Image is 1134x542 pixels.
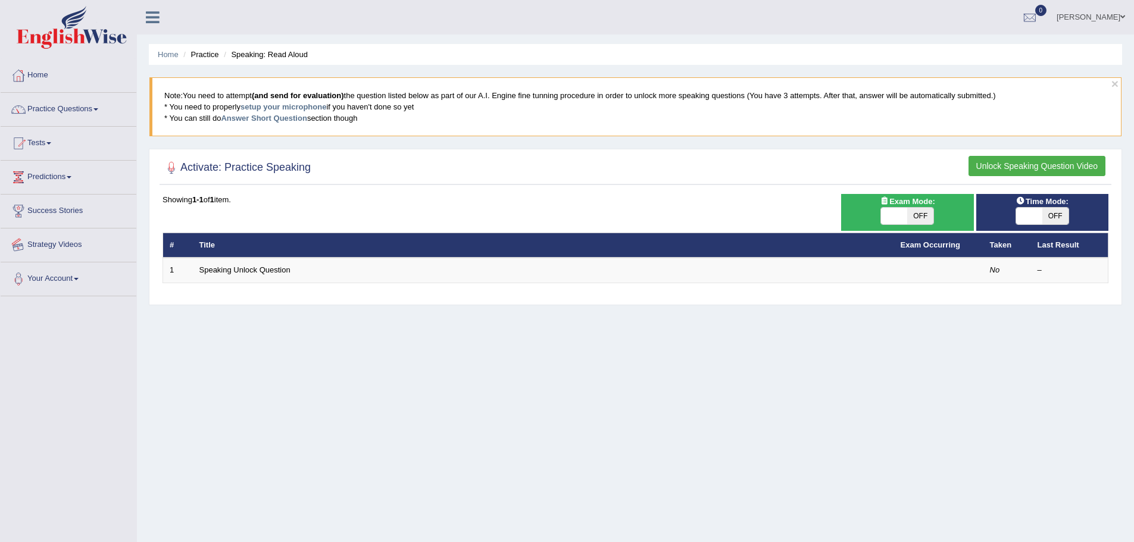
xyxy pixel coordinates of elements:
div: – [1038,265,1102,276]
td: 1 [163,258,193,283]
span: 0 [1035,5,1047,16]
th: # [163,233,193,258]
span: Time Mode: [1011,195,1073,208]
div: Showing of item. [163,194,1108,205]
b: 1 [210,195,214,204]
a: Home [1,59,136,89]
div: Show exams occurring in exams [841,194,973,230]
b: 1-1 [192,195,204,204]
li: Speaking: Read Aloud [221,49,308,60]
a: setup your microphone [240,102,326,111]
span: OFF [1042,208,1069,224]
a: Home [158,50,179,59]
span: OFF [907,208,933,224]
a: Your Account [1,262,136,292]
a: Answer Short Question [221,114,307,123]
th: Last Result [1031,233,1108,258]
a: Predictions [1,161,136,190]
blockquote: You need to attempt the question listed below as part of our A.I. Engine fine tunning procedure i... [149,77,1121,136]
b: (and send for evaluation) [252,91,344,100]
h2: Activate: Practice Speaking [163,159,311,177]
a: Success Stories [1,195,136,224]
a: Practice Questions [1,93,136,123]
button: × [1111,77,1119,90]
th: Taken [983,233,1031,258]
a: Tests [1,127,136,156]
button: Unlock Speaking Question Video [969,156,1105,176]
a: Strategy Videos [1,228,136,258]
em: No [990,265,1000,274]
span: Exam Mode: [875,195,939,208]
th: Title [193,233,894,258]
span: Note: [164,91,183,100]
li: Practice [180,49,218,60]
a: Speaking Unlock Question [199,265,290,274]
a: Exam Occurring [901,240,960,249]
